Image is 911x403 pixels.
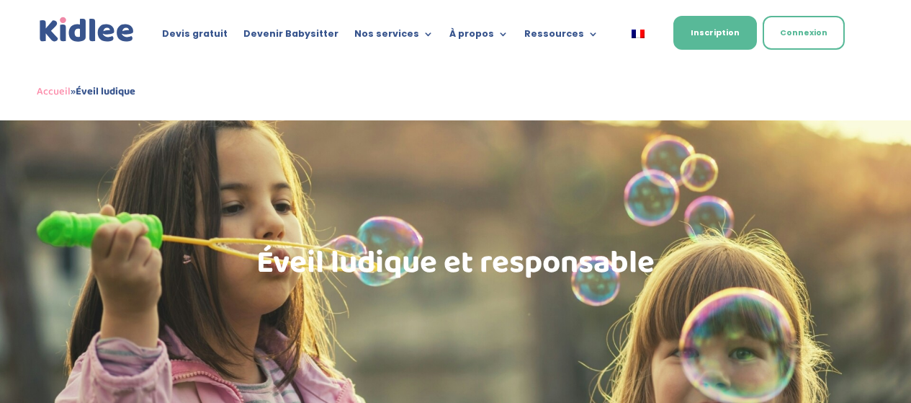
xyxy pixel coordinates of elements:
[449,29,508,45] a: À propos
[243,29,338,45] a: Devenir Babysitter
[37,14,138,45] img: logo_kidlee_bleu
[76,83,135,100] strong: Éveil ludique
[763,16,845,50] a: Connexion
[162,29,228,45] a: Devis gratuit
[673,16,757,50] a: Inscription
[37,83,71,100] a: Accueil
[524,29,598,45] a: Ressources
[37,14,138,45] a: Kidlee Logo
[354,29,434,45] a: Nos services
[632,30,645,38] img: Français
[91,247,820,286] h1: Éveil ludique et responsable
[37,83,135,100] span: »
